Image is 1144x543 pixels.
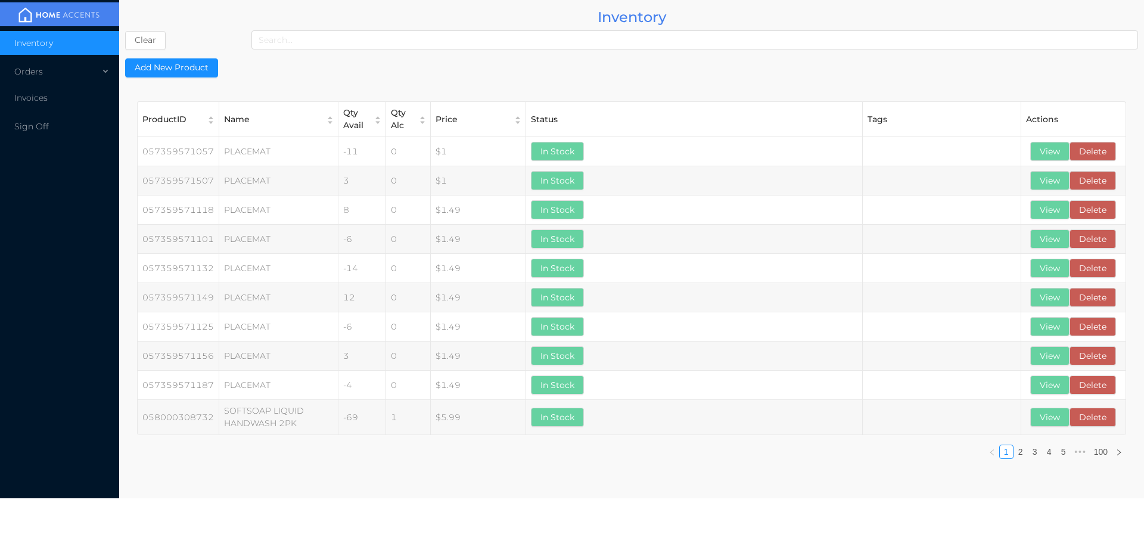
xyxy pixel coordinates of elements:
button: Delete [1070,171,1116,190]
td: -14 [338,254,386,283]
li: Previous Page [985,445,999,459]
div: Sort [326,114,334,125]
li: 100 [1090,445,1112,459]
td: $1.49 [431,225,526,254]
button: Clear [125,31,166,50]
td: PLACEMAT [219,283,338,312]
td: $1 [431,137,526,166]
button: View [1030,346,1070,365]
button: Delete [1070,288,1116,307]
td: 3 [338,342,386,371]
td: 3 [338,166,386,196]
td: 0 [386,254,431,283]
div: Tags [868,113,1016,126]
i: icon: right [1115,449,1123,456]
td: 057359571118 [138,196,219,225]
a: 100 [1094,447,1108,457]
td: -6 [338,312,386,342]
div: Actions [1026,113,1121,126]
button: View [1030,317,1070,336]
button: In Stock [531,408,584,427]
td: PLACEMAT [219,342,338,371]
td: 058000308732 [138,400,219,435]
i: icon: left [988,449,996,456]
button: Delete [1070,259,1116,278]
button: In Stock [531,200,584,219]
td: 0 [386,225,431,254]
li: 4 [1042,445,1056,459]
li: 5 [1056,445,1071,459]
td: 057359571149 [138,283,219,312]
div: Sort [514,114,522,125]
span: Invoices [14,92,48,103]
td: $1.49 [431,254,526,283]
i: icon: caret-up [207,114,215,117]
button: Add New Product [125,58,218,77]
td: 8 [338,196,386,225]
td: $1.49 [431,342,526,371]
i: icon: caret-down [514,119,522,122]
div: Sort [374,114,382,125]
i: icon: caret-up [419,114,427,117]
td: 0 [386,371,431,400]
td: 057359571132 [138,254,219,283]
td: 057359571507 [138,166,219,196]
button: View [1030,408,1070,427]
td: 057359571187 [138,371,219,400]
button: Delete [1070,317,1116,336]
button: View [1030,229,1070,249]
td: 0 [386,312,431,342]
button: View [1030,142,1070,161]
div: Status [531,113,857,126]
i: icon: caret-up [327,114,334,117]
div: Price [436,113,508,126]
td: -11 [338,137,386,166]
span: Inventory [14,38,53,48]
td: 0 [386,196,431,225]
td: 0 [386,283,431,312]
div: Qty Avail [343,107,368,132]
button: In Stock [531,142,584,161]
td: SOFTSOAP LIQUID HANDWASH 2PK [219,400,338,435]
li: Next Page [1112,445,1126,459]
button: View [1030,376,1070,395]
button: View [1030,288,1070,307]
td: PLACEMAT [219,137,338,166]
li: Next 5 Pages [1071,445,1090,459]
td: 0 [386,166,431,196]
i: icon: caret-down [327,119,334,122]
td: PLACEMAT [219,312,338,342]
button: Delete [1070,142,1116,161]
button: Delete [1070,408,1116,427]
button: Delete [1070,229,1116,249]
div: Name [224,113,320,126]
div: Sort [418,114,427,125]
li: 3 [1028,445,1042,459]
a: 4 [1047,447,1052,457]
td: 12 [338,283,386,312]
td: $1.49 [431,312,526,342]
a: 2 [1018,447,1023,457]
i: icon: caret-down [374,119,382,122]
a: 1 [1004,447,1009,457]
button: Delete [1070,376,1116,395]
td: 0 [386,137,431,166]
td: $1 [431,166,526,196]
span: Sign Off [14,121,49,132]
span: ••• [1071,445,1090,459]
i: icon: caret-down [419,119,427,122]
td: PLACEMAT [219,225,338,254]
button: In Stock [531,376,584,395]
i: icon: caret-up [374,114,382,117]
input: Search... [251,30,1138,49]
button: In Stock [531,171,584,190]
td: -6 [338,225,386,254]
button: In Stock [531,346,584,365]
td: $1.49 [431,196,526,225]
td: 057359571057 [138,137,219,166]
td: PLACEMAT [219,166,338,196]
td: PLACEMAT [219,371,338,400]
i: icon: caret-down [207,119,215,122]
button: View [1030,200,1070,219]
td: PLACEMAT [219,254,338,283]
